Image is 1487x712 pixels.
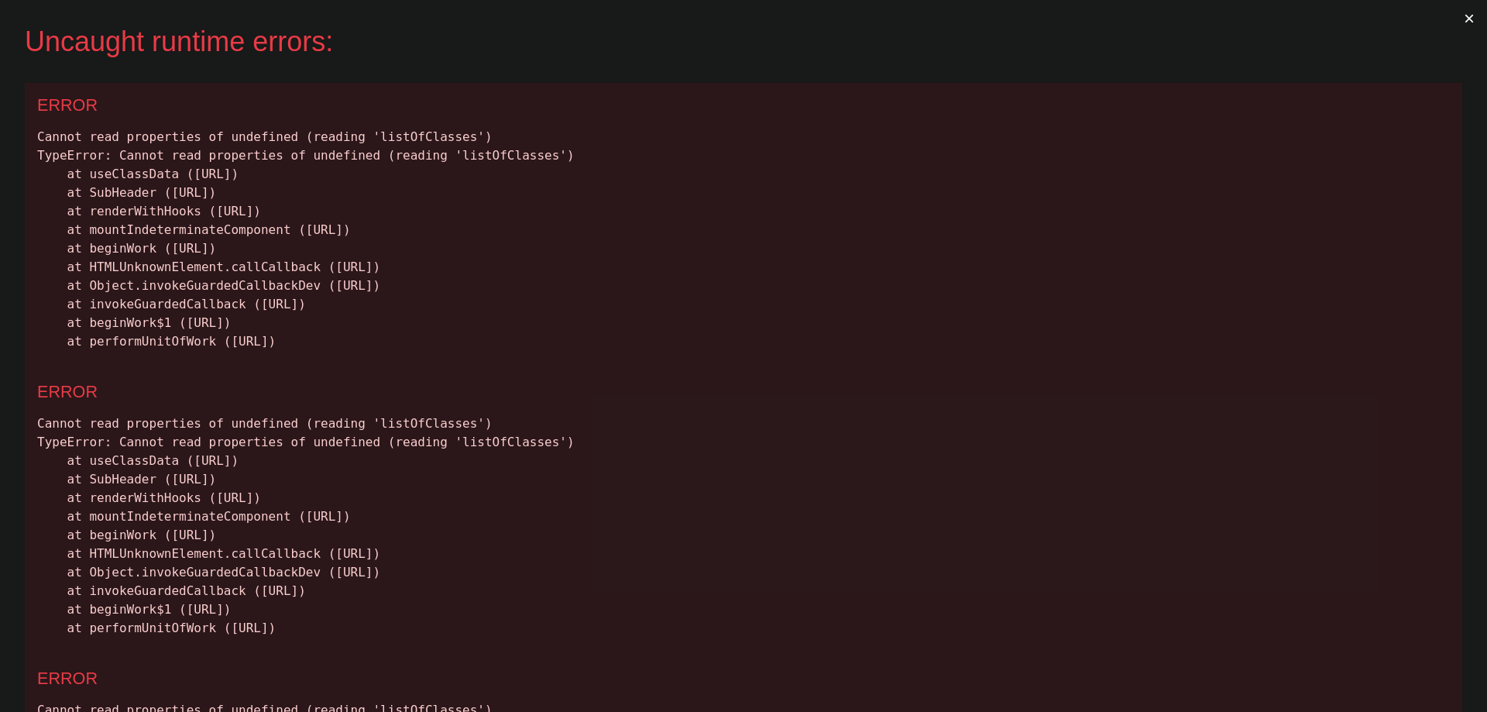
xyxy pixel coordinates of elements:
div: ERROR [37,669,1450,689]
div: Cannot read properties of undefined (reading 'listOfClasses') TypeError: Cannot read properties o... [37,414,1450,638]
div: Cannot read properties of undefined (reading 'listOfClasses') TypeError: Cannot read properties o... [37,128,1450,351]
div: ERROR [37,95,1450,115]
div: ERROR [37,382,1450,402]
div: Uncaught runtime errors: [25,25,1437,58]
